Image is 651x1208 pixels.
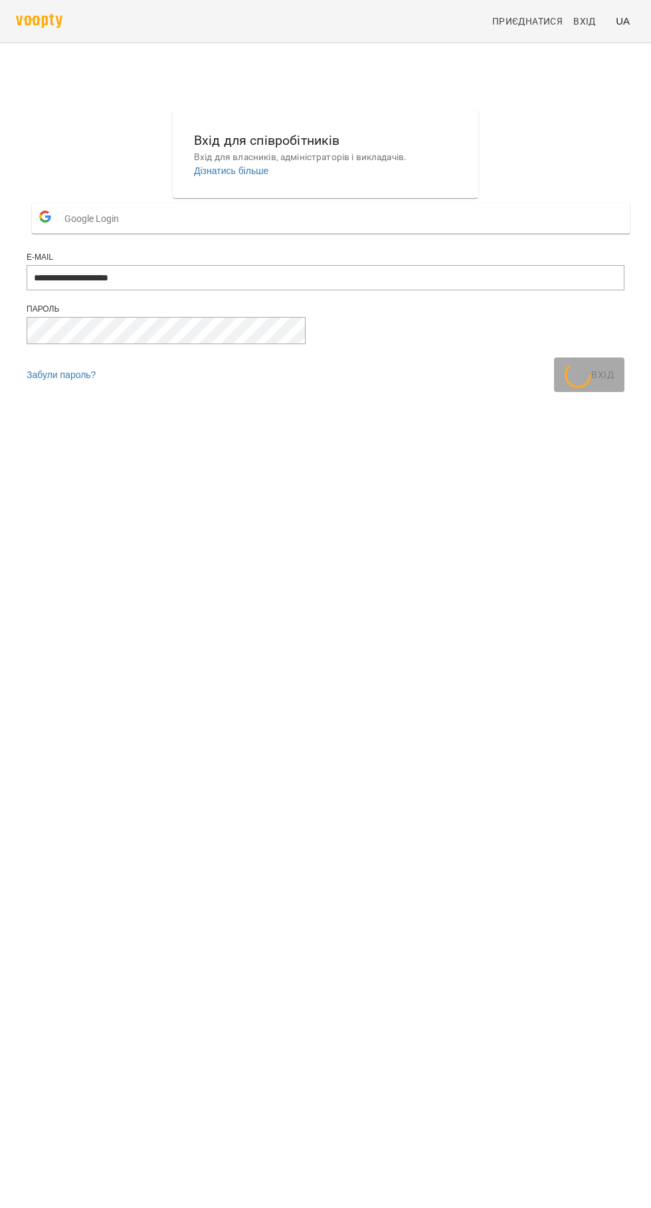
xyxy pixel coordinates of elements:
[194,151,457,164] p: Вхід для власників, адміністраторів і викладачів.
[492,13,563,29] span: Приєднатися
[27,252,624,263] div: E-mail
[487,9,568,33] a: Приєднатися
[27,304,624,315] div: Пароль
[573,13,596,29] span: Вхід
[616,14,630,28] span: UA
[610,9,635,33] button: UA
[568,9,610,33] a: Вхід
[194,130,457,151] h6: Вхід для співробітників
[16,14,62,28] img: voopty.png
[27,369,96,380] a: Забули пароль?
[64,205,126,232] span: Google Login
[32,203,630,233] button: Google Login
[194,165,268,176] a: Дізнатись більше
[183,120,468,188] button: Вхід для співробітниківВхід для власників, адміністраторів і викладачів.Дізнатись більше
